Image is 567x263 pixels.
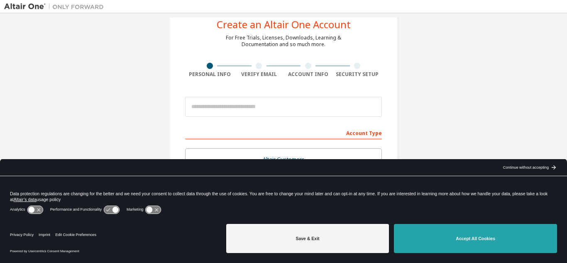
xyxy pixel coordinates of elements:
div: For Free Trials, Licenses, Downloads, Learning & Documentation and so much more. [226,34,341,48]
div: Verify Email [235,71,284,78]
div: Security Setup [333,71,382,78]
div: Altair Customers [191,154,376,165]
div: Account Type [185,126,382,139]
div: Personal Info [185,71,235,78]
img: Altair One [4,2,108,11]
div: Create an Altair One Account [217,20,351,29]
div: Account Info [283,71,333,78]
